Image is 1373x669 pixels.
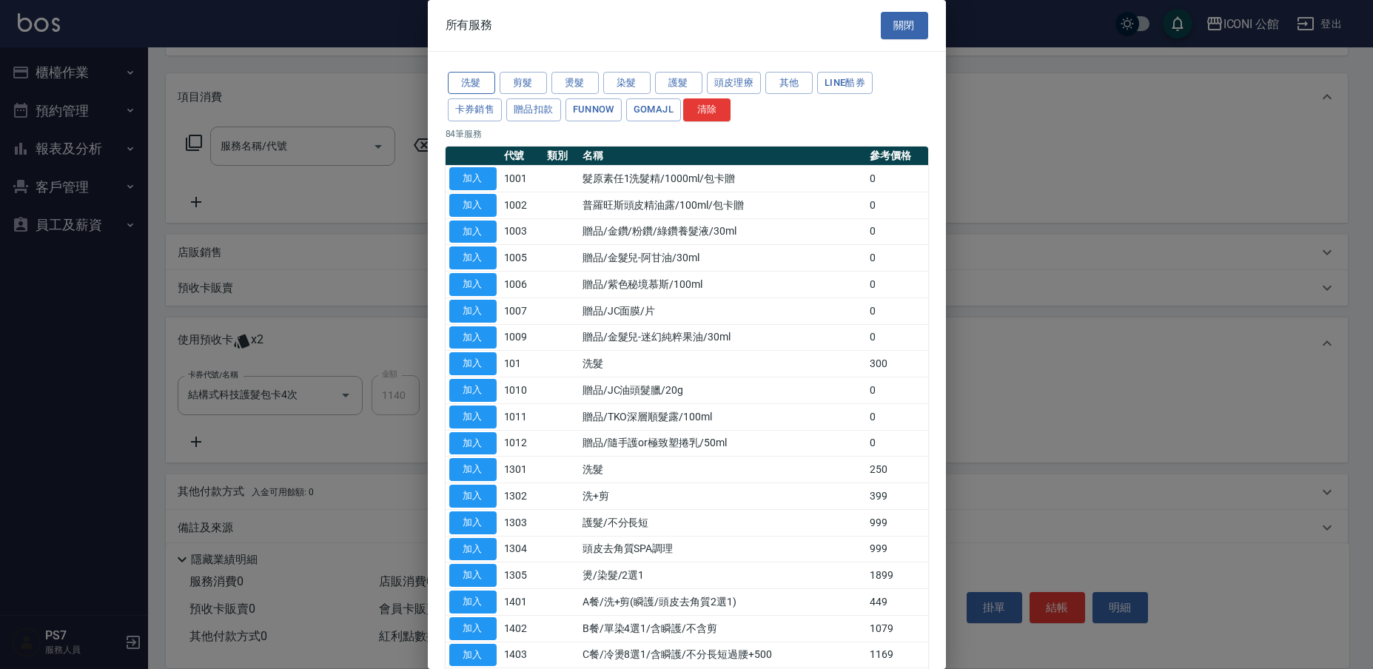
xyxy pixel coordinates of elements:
[449,485,497,508] button: 加入
[866,562,928,589] td: 1899
[500,351,543,377] td: 101
[866,457,928,483] td: 250
[448,98,503,121] button: 卡券銷售
[449,406,497,428] button: 加入
[866,272,928,298] td: 0
[500,403,543,430] td: 1011
[626,98,681,121] button: GOMAJL
[579,218,866,245] td: 贈品/金鑽/粉鑽/綠鑽養髮液/30ml
[866,377,928,404] td: 0
[449,300,497,323] button: 加入
[500,642,543,668] td: 1403
[449,617,497,640] button: 加入
[866,297,928,324] td: 0
[446,127,928,141] p: 84 筆服務
[449,564,497,587] button: 加入
[866,430,928,457] td: 0
[551,72,599,95] button: 燙髮
[655,72,702,95] button: 護髮
[866,324,928,351] td: 0
[579,272,866,298] td: 贈品/紫色秘境慕斯/100ml
[866,536,928,562] td: 999
[579,147,866,166] th: 名稱
[579,536,866,562] td: 頭皮去角質SPA調理
[500,377,543,404] td: 1010
[866,403,928,430] td: 0
[866,642,928,668] td: 1169
[500,166,543,192] td: 1001
[866,166,928,192] td: 0
[866,147,928,166] th: 參考價格
[866,509,928,536] td: 999
[881,12,928,39] button: 關閉
[579,403,866,430] td: 贈品/TKO深層順髮露/100ml
[500,615,543,642] td: 1402
[500,297,543,324] td: 1007
[579,192,866,218] td: 普羅旺斯頭皮精油露/100ml/包卡贈
[500,272,543,298] td: 1006
[579,509,866,536] td: 護髮/不分長短
[500,589,543,616] td: 1401
[579,430,866,457] td: 贈品/隨手護or極致塑捲乳/50ml
[500,536,543,562] td: 1304
[500,483,543,510] td: 1302
[579,483,866,510] td: 洗+剪
[449,167,497,190] button: 加入
[579,166,866,192] td: 髮原素任1洗髮精/1000ml/包卡贈
[449,538,497,561] button: 加入
[446,18,493,33] span: 所有服務
[866,192,928,218] td: 0
[543,147,579,166] th: 類別
[449,221,497,243] button: 加入
[500,562,543,589] td: 1305
[448,72,495,95] button: 洗髮
[866,589,928,616] td: 449
[449,644,497,667] button: 加入
[449,246,497,269] button: 加入
[817,72,873,95] button: LINE酷券
[866,615,928,642] td: 1079
[579,615,866,642] td: B餐/單染4選1/含瞬護/不含剪
[579,324,866,351] td: 贈品/金髮兒-迷幻純粹果油/30ml
[449,273,497,296] button: 加入
[500,192,543,218] td: 1002
[707,72,762,95] button: 頭皮理療
[449,591,497,613] button: 加入
[449,379,497,402] button: 加入
[579,642,866,668] td: C餐/冷燙8選1/含瞬護/不分長短過腰+500
[449,458,497,481] button: 加入
[603,72,651,95] button: 染髮
[866,351,928,377] td: 300
[500,430,543,457] td: 1012
[579,297,866,324] td: 贈品/JC面膜/片
[866,218,928,245] td: 0
[500,245,543,272] td: 1005
[565,98,622,121] button: FUNNOW
[500,324,543,351] td: 1009
[449,352,497,375] button: 加入
[449,511,497,534] button: 加入
[500,509,543,536] td: 1303
[579,562,866,589] td: 燙/染髮/2選1
[500,147,543,166] th: 代號
[683,98,731,121] button: 清除
[500,218,543,245] td: 1003
[866,245,928,272] td: 0
[579,245,866,272] td: 贈品/金髮兒-阿甘油/30ml
[506,98,561,121] button: 贈品扣款
[449,432,497,455] button: 加入
[579,589,866,616] td: A餐/洗+剪(瞬護/頭皮去角質2選1)
[579,457,866,483] td: 洗髮
[449,194,497,217] button: 加入
[866,483,928,510] td: 399
[579,377,866,404] td: 贈品/JC油頭髮臘/20g
[579,351,866,377] td: 洗髮
[500,72,547,95] button: 剪髮
[449,326,497,349] button: 加入
[500,457,543,483] td: 1301
[765,72,813,95] button: 其他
